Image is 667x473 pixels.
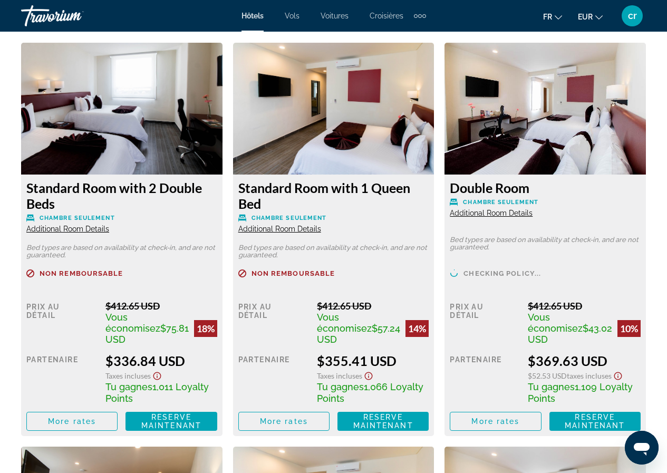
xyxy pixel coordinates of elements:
[238,412,330,431] button: More rates
[625,431,659,465] iframe: Bouton de lancement de la fenêtre de messagerie
[528,323,612,345] span: $43.02 USD
[337,412,429,431] button: Reserve maintenant
[105,353,217,369] div: $336.84 USD
[317,381,364,392] span: Tu gagnes
[21,2,127,30] a: Travorium
[450,180,641,196] h3: Double Room
[21,43,223,175] img: 9ef951dc-d282-4cd5-a6d2-78316b6714f4.jpeg
[40,215,115,221] span: Chambre seulement
[450,236,641,251] p: Bed types are based on availability at check-in, and are not guaranteed.
[578,9,603,24] button: Change currency
[565,413,625,430] span: Reserve maintenant
[528,381,633,404] span: 1,109 Loyalty Points
[362,369,375,381] button: Show Taxes and Fees disclaimer
[317,312,372,334] span: Vous économisez
[238,353,310,404] div: Partenaire
[105,312,160,334] span: Vous économisez
[444,43,646,175] img: 86b98723-1d96-429c-a5c1-623a8be0dcb1.jpeg
[26,412,118,431] button: More rates
[618,5,646,27] button: User Menu
[317,371,362,380] span: Taxes incluses
[285,12,299,20] a: Vols
[317,381,423,404] span: 1,066 Loyalty Points
[26,225,109,233] span: Additional Room Details
[252,215,327,221] span: Chambre seulement
[567,371,612,380] span: Taxes incluses
[450,300,520,345] div: Prix au détail
[317,353,429,369] div: $355.41 USD
[450,353,520,404] div: Partenaire
[317,300,429,312] div: $412.65 USD
[26,300,98,345] div: Prix au détail
[543,9,562,24] button: Change language
[528,312,583,334] span: Vous économisez
[238,180,429,211] h3: Standard Room with 1 Queen Bed
[549,412,641,431] button: Reserve maintenant
[105,323,189,345] span: $75.81 USD
[238,300,310,345] div: Prix au détail
[414,7,426,24] button: Extra navigation items
[528,381,575,392] span: Tu gagnes
[40,270,123,277] span: Non remboursable
[48,417,96,426] span: More rates
[617,320,641,337] div: 10%
[105,381,152,392] span: Tu gagnes
[105,371,151,380] span: Taxes incluses
[528,300,641,312] div: $412.65 USD
[238,225,321,233] span: Additional Room Details
[463,270,541,277] span: Checking policy...
[317,323,400,345] span: $57.24 USD
[543,13,552,21] span: fr
[578,13,593,21] span: EUR
[241,12,264,20] a: Hôtels
[405,320,429,337] div: 14%
[260,417,308,426] span: More rates
[353,413,413,430] span: Reserve maintenant
[450,412,541,431] button: More rates
[194,320,217,337] div: 18%
[252,270,335,277] span: Non remboursable
[528,371,567,380] span: $52.53 USD
[450,209,533,217] span: Additional Room Details
[238,244,429,259] p: Bed types are based on availability at check-in, and are not guaranteed.
[370,12,403,20] a: Croisières
[26,180,217,211] h3: Standard Room with 2 Double Beds
[628,11,637,21] span: cr
[125,412,217,431] button: Reserve maintenant
[463,199,538,206] span: Chambre seulement
[105,300,217,312] div: $412.65 USD
[26,244,217,259] p: Bed types are based on availability at check-in, and are not guaranteed.
[528,353,641,369] div: $369.63 USD
[26,353,98,404] div: Partenaire
[233,43,434,175] img: a93a92af-de39-4ab8-aad2-955c60de1ee7.jpeg
[612,369,624,381] button: Show Taxes and Fees disclaimer
[471,417,519,426] span: More rates
[141,413,201,430] span: Reserve maintenant
[105,381,209,404] span: 1,011 Loyalty Points
[321,12,349,20] a: Voitures
[151,369,163,381] button: Show Taxes and Fees disclaimer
